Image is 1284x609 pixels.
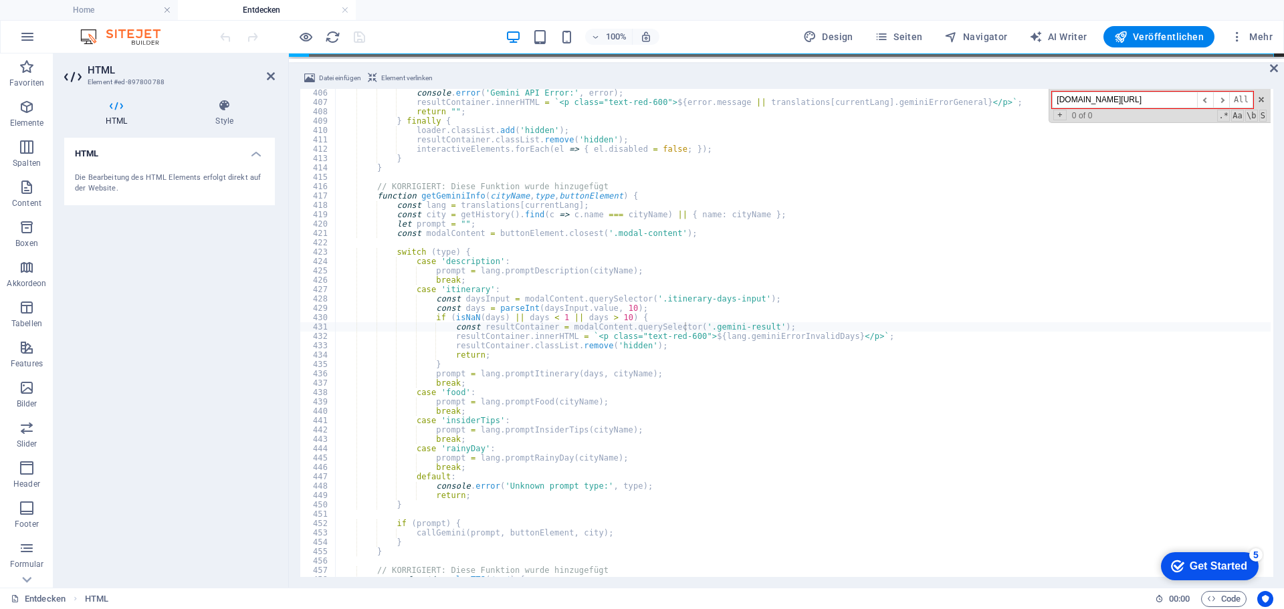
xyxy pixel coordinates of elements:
span: AI Writer [1029,30,1087,43]
div: 5 [99,3,112,16]
p: Formular [10,559,44,570]
div: Get Started 5 items remaining, 0% complete [11,7,108,35]
p: Footer [15,519,39,529]
div: 414 [300,163,336,172]
div: 418 [300,201,336,210]
div: 416 [300,182,336,191]
span: Seiten [875,30,923,43]
div: 451 [300,509,336,519]
div: 406 [300,88,336,98]
button: reload [324,29,340,45]
span: Code [1207,591,1241,607]
div: 449 [300,491,336,500]
h6: Session-Zeit [1155,591,1190,607]
span: ​ [1197,92,1213,108]
div: 439 [300,397,336,406]
h2: HTML [88,64,275,76]
div: 445 [300,453,336,463]
div: Die Bearbeitung des HTML Elements erfolgt direkt auf der Website. [75,172,264,195]
p: Tabellen [11,318,42,329]
div: Get Started [39,15,97,27]
p: Spalten [13,158,41,168]
div: 458 [300,575,336,584]
div: 427 [300,285,336,294]
span: CaseSensitive Search [1231,110,1244,122]
div: 444 [300,444,336,453]
p: Header [13,479,40,489]
span: Mehr [1230,30,1273,43]
span: 0 of 0 [1067,111,1098,120]
i: Seite neu laden [325,29,340,45]
div: 432 [300,332,336,341]
div: 429 [300,303,336,313]
span: Klick zum Auswählen. Doppelklick zum Bearbeiten [85,591,108,607]
div: 422 [300,238,336,247]
p: Elemente [10,118,44,128]
div: 441 [300,416,336,425]
button: Klicke hier, um den Vorschau-Modus zu verlassen [298,29,314,45]
span: ​ [1213,92,1229,108]
div: 419 [300,210,336,219]
div: 411 [300,135,336,144]
div: 442 [300,425,336,435]
button: Veröffentlichen [1103,26,1214,47]
nav: breadcrumb [85,591,108,607]
button: Code [1201,591,1247,607]
i: Bei Größenänderung Zoomstufe automatisch an das gewählte Gerät anpassen. [640,31,652,43]
div: 412 [300,144,336,154]
button: Mehr [1225,26,1278,47]
p: Favoriten [9,78,44,88]
h4: HTML [64,99,174,127]
a: Klick, um Auswahl aufzuheben. Doppelklick öffnet Seitenverwaltung [11,591,66,607]
p: Content [12,198,41,209]
p: Akkordeon [7,278,46,289]
div: 435 [300,360,336,369]
div: 423 [300,247,336,257]
span: Navigator [944,30,1008,43]
button: Element verlinken [366,70,435,86]
div: 457 [300,566,336,575]
button: 100% [585,29,633,45]
div: 455 [300,547,336,556]
h3: Element #ed-897800788 [88,76,248,88]
div: 434 [300,350,336,360]
h6: 100% [605,29,627,45]
h4: HTML [64,138,275,162]
span: Element verlinken [381,70,433,86]
span: Search In Selection [1259,110,1267,122]
button: Design [798,26,859,47]
div: 420 [300,219,336,229]
div: 421 [300,229,336,238]
div: 452 [300,519,336,528]
div: 409 [300,116,336,126]
span: 00 00 [1169,591,1190,607]
span: Whole Word Search [1245,110,1258,122]
div: 436 [300,369,336,378]
span: : [1178,594,1180,604]
button: AI Writer [1024,26,1093,47]
div: 426 [300,275,336,285]
div: 448 [300,481,336,491]
button: Navigator [939,26,1013,47]
div: 424 [300,257,336,266]
div: 415 [300,172,336,182]
div: 443 [300,435,336,444]
h4: Entdecken [178,3,356,17]
div: 410 [300,126,336,135]
span: Design [803,30,853,43]
h4: Style [174,99,275,127]
div: 431 [300,322,336,332]
p: Features [11,358,43,369]
div: 433 [300,341,336,350]
button: Seiten [869,26,928,47]
div: 407 [300,98,336,107]
div: 425 [300,266,336,275]
div: 417 [300,191,336,201]
span: Toggle Replace mode [1053,110,1066,120]
div: 430 [300,313,336,322]
p: Boxen [15,238,38,249]
div: 438 [300,388,336,397]
span: RegExp Search [1217,110,1230,122]
span: Datei einfügen [319,70,361,86]
div: 446 [300,463,336,472]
